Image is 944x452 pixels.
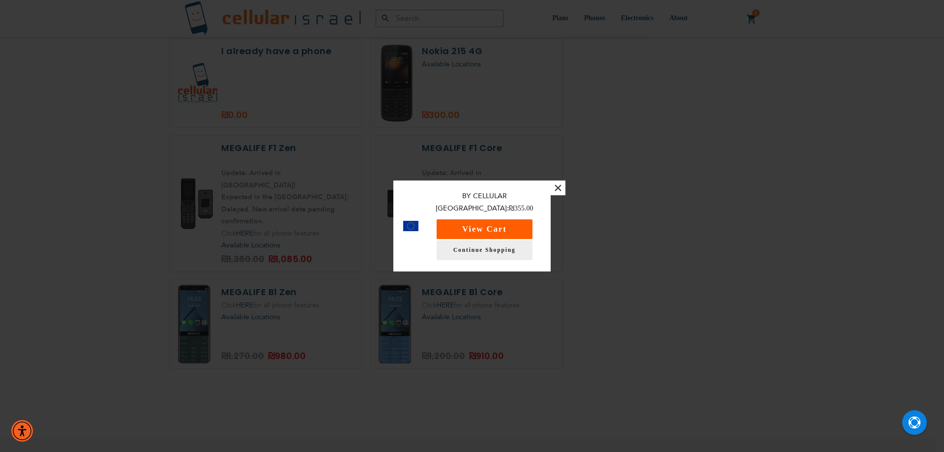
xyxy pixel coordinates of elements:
[437,219,532,239] button: View Cart
[437,241,532,260] a: Continue Shopping
[551,181,565,195] button: ×
[509,205,533,212] span: ₪355.00
[11,420,33,442] div: Accessibility Menu
[428,190,541,214] p: By Cellular [GEOGRAPHIC_DATA]:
